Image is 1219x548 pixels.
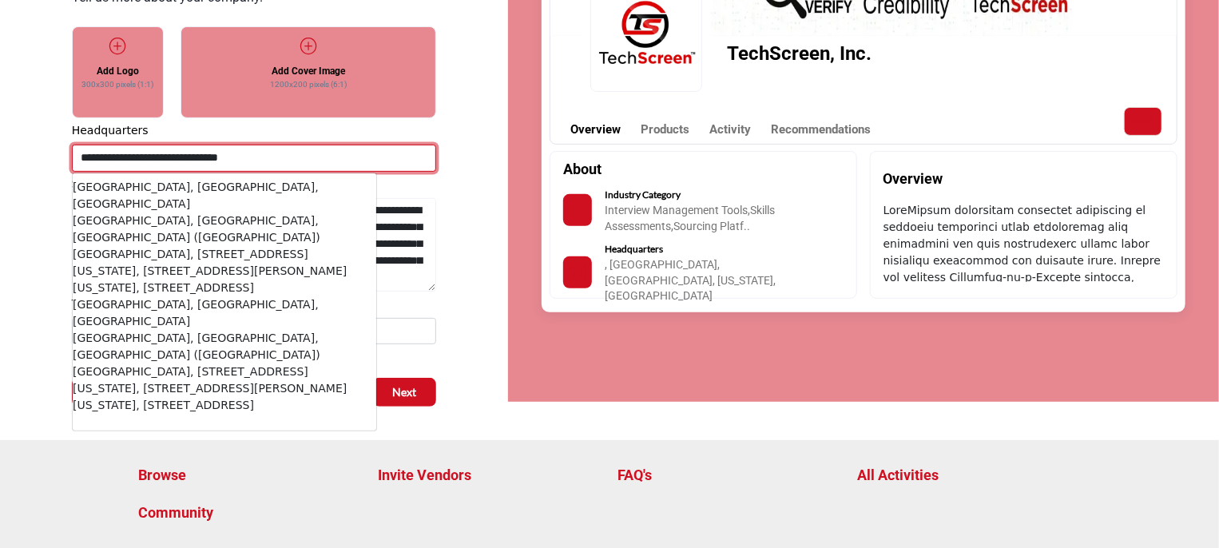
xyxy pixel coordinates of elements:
button: More Options [1124,107,1162,136]
a: Overview [570,121,621,139]
li: [GEOGRAPHIC_DATA], [STREET_ADDRESS] [73,246,376,263]
a: All Activities [858,464,1081,486]
a: Browse [139,464,362,486]
b: Industry Category [605,189,681,201]
a: Invite Vendors [379,464,602,486]
a: Products [641,121,689,139]
li: [US_STATE], [STREET_ADDRESS] [73,280,376,296]
h1: TechScreen, Inc. [727,39,872,68]
li: [GEOGRAPHIC_DATA], [GEOGRAPHIC_DATA], [GEOGRAPHIC_DATA] ([GEOGRAPHIC_DATA]) [73,330,376,363]
h5: Add Cover Image [272,64,345,78]
p: 1200x200 pixels (6:1) [270,78,347,90]
li: [GEOGRAPHIC_DATA], [GEOGRAPHIC_DATA], [GEOGRAPHIC_DATA] [73,296,376,330]
button: HeadQuarters [563,256,592,288]
span: Next [393,384,417,400]
label: Headquarters [72,122,149,139]
p: 300x300 pixels (1:1) [81,78,153,90]
h2: Overview [883,168,943,189]
li: [GEOGRAPHIC_DATA], [STREET_ADDRESS] [73,363,376,380]
b: Headquarters [605,243,663,255]
button: Categories List [563,194,592,226]
button: Next [373,378,436,407]
li: [US_STATE], [STREET_ADDRESS][PERSON_NAME] [73,263,376,280]
h2: About [563,158,602,180]
a: FAQ's [618,464,841,486]
p: Interview Management Tools,Skills Assessments,Sourcing Platf.. [605,203,811,234]
p: , [GEOGRAPHIC_DATA], [GEOGRAPHIC_DATA], [US_STATE], [GEOGRAPHIC_DATA] [605,257,811,304]
a: Activity [709,121,751,139]
a: Recommendations [771,121,871,139]
div: LoreMipsum dolorsitam consectet adipiscing el seddoeiu temporinci utlab etdoloremag aliq enimadmi... [883,202,1164,282]
h5: Add Logo [97,64,139,78]
li: [GEOGRAPHIC_DATA], [GEOGRAPHIC_DATA], [GEOGRAPHIC_DATA] [73,179,376,212]
li: [US_STATE], [STREET_ADDRESS] [73,397,376,414]
a: Community [139,502,362,523]
li: [GEOGRAPHIC_DATA], [GEOGRAPHIC_DATA], [GEOGRAPHIC_DATA] ([GEOGRAPHIC_DATA]) [73,212,376,246]
li: [US_STATE], [STREET_ADDRESS][PERSON_NAME] [73,380,376,397]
